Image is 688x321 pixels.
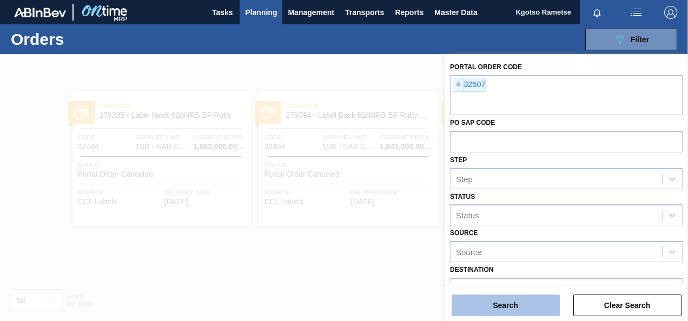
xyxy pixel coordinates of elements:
[456,174,473,183] div: Step
[345,6,384,19] span: Transports
[630,6,643,19] img: userActions
[11,33,160,45] h1: Orders
[450,119,495,126] label: PO SAP Code
[395,6,424,19] span: Reports
[450,156,467,164] label: Step
[245,6,277,19] span: Planning
[434,6,477,19] span: Master Data
[14,8,66,17] img: TNhmsLtSVTkK8tSr43FrP2fwEKptu5GPRR3wAAAABJRU5ErkJggg==
[580,5,614,20] button: Notifications
[450,229,478,237] label: Source
[585,29,677,50] button: Filter
[210,6,234,19] span: Tasks
[450,63,522,71] label: Portal Order Code
[288,6,334,19] span: Management
[450,193,475,200] label: Status
[664,6,677,19] img: Logout
[456,211,479,220] div: Status
[453,78,486,92] div: 32507
[453,78,464,91] span: ×
[450,266,493,273] label: Destination
[631,35,649,44] span: Filter
[456,248,482,257] div: Source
